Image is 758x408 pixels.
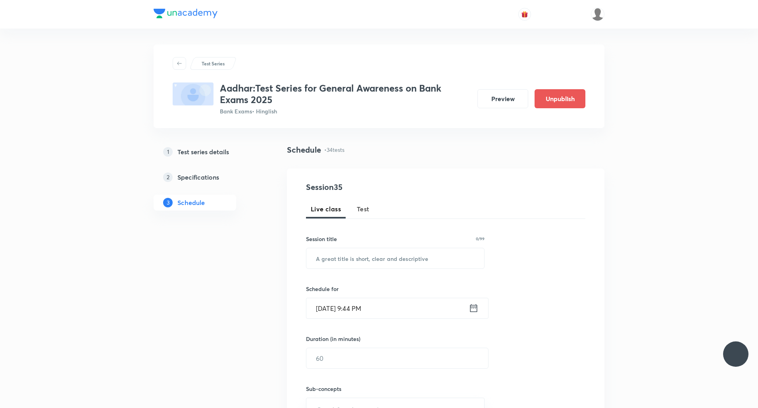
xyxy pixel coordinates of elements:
span: Test [357,204,369,214]
p: 3 [163,198,173,207]
p: • 34 tests [324,146,344,154]
img: Piyush Mishra [591,8,604,21]
p: 1 [163,147,173,157]
h6: Session title [306,235,337,243]
img: avatar [521,11,528,18]
a: 2Specifications [154,169,262,185]
input: A great title is short, clear and descriptive [306,248,484,268]
h3: Aadhar:Test Series for General Awareness on Bank Exams 2025 [220,82,471,105]
button: Unpublish [535,89,585,108]
p: 0/99 [476,237,485,241]
img: fallback-thumbnail.png [173,82,214,105]
p: Test Series [202,60,225,67]
h5: Schedule [177,198,205,207]
img: Company Logo [154,9,217,18]
h6: Sub-concepts [306,385,485,393]
a: 1Test series details [154,144,262,160]
button: avatar [518,8,531,21]
img: ttu [731,349,741,359]
p: 2 [163,172,173,182]
button: Preview [477,89,528,108]
span: Live class [311,204,341,214]
h6: Schedule for [306,285,485,293]
h5: Test series details [177,147,229,157]
h4: Schedule [287,144,321,156]
h4: Session 35 [306,181,451,193]
p: Bank Exams • Hinglish [220,107,471,115]
h6: Duration (in minutes) [306,335,360,343]
input: 60 [306,348,488,368]
a: Company Logo [154,9,217,20]
h5: Specifications [177,172,219,182]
